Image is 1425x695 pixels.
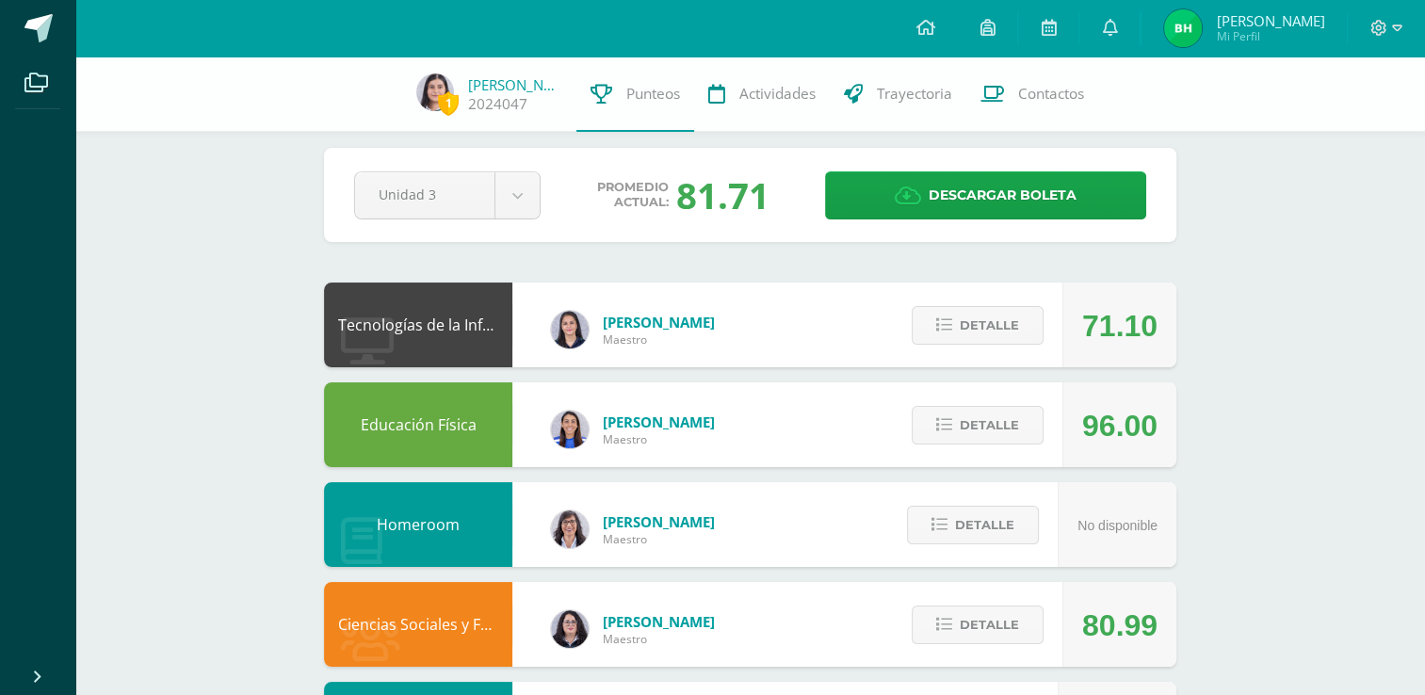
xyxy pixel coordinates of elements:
[379,172,471,217] span: Unidad 3
[626,84,680,104] span: Punteos
[877,84,952,104] span: Trayectoria
[929,172,1077,218] span: Descargar boleta
[1164,9,1202,47] img: 7e8f4bfdf5fac32941a4a2fa2799f9b6.png
[324,582,512,667] div: Ciencias Sociales y Formación Ciudadana
[907,506,1039,544] button: Detalle
[739,84,816,104] span: Actividades
[603,612,715,631] span: [PERSON_NAME]
[960,607,1019,642] span: Detalle
[551,610,589,648] img: f270ddb0ea09d79bf84e45c6680ec463.png
[1082,383,1158,468] div: 96.00
[324,283,512,367] div: Tecnologías de la Información y Comunicación: Computación
[603,313,715,331] span: [PERSON_NAME]
[955,508,1014,542] span: Detalle
[551,411,589,448] img: 0eea5a6ff783132be5fd5ba128356f6f.png
[912,606,1044,644] button: Detalle
[324,482,512,567] div: Homeroom
[960,308,1019,343] span: Detalle
[468,94,527,114] a: 2024047
[1216,11,1324,30] span: [PERSON_NAME]
[597,180,669,210] span: Promedio actual:
[603,431,715,447] span: Maestro
[324,382,512,467] div: Educación Física
[438,91,459,115] span: 1
[912,306,1044,345] button: Detalle
[825,171,1146,219] a: Descargar boleta
[576,57,694,132] a: Punteos
[676,170,769,219] div: 81.71
[355,172,540,218] a: Unidad 3
[603,531,715,547] span: Maestro
[603,412,715,431] span: [PERSON_NAME]
[960,408,1019,443] span: Detalle
[603,331,715,347] span: Maestro
[830,57,966,132] a: Trayectoria
[1082,583,1158,668] div: 80.99
[966,57,1098,132] a: Contactos
[551,311,589,348] img: dbcf09110664cdb6f63fe058abfafc14.png
[603,631,715,647] span: Maestro
[416,73,454,111] img: 130fd304cb0ced827fbe32d75afe8404.png
[1018,84,1084,104] span: Contactos
[912,406,1044,444] button: Detalle
[1077,518,1158,533] span: No disponible
[468,75,562,94] a: [PERSON_NAME]
[694,57,830,132] a: Actividades
[551,510,589,548] img: 11d0a4ab3c631824f792e502224ffe6b.png
[1216,28,1324,44] span: Mi Perfil
[1082,283,1158,368] div: 71.10
[603,512,715,531] span: [PERSON_NAME]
